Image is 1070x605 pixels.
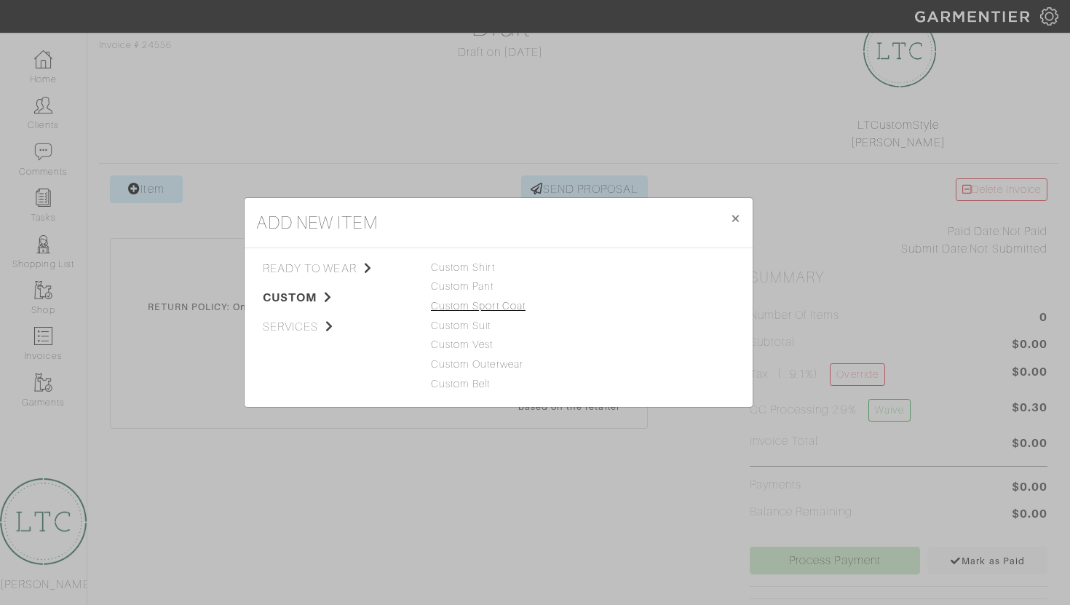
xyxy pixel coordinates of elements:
[263,260,409,277] span: ready to wear
[431,280,494,292] a: Custom Pant
[431,300,526,312] a: Custom Sport Coat
[263,289,409,307] span: custom
[431,378,491,390] a: Custom Belt
[431,339,494,350] a: Custom Vest
[431,261,495,273] a: Custom Shirt
[263,318,409,336] span: services
[256,210,378,236] h4: add new item
[431,320,491,331] a: Custom Suit
[431,358,523,370] a: Custom Outerwear
[730,208,741,228] span: ×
